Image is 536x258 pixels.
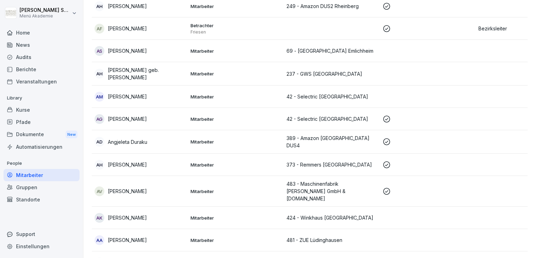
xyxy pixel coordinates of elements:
[191,3,281,9] p: Mitarbeiter
[286,47,377,54] p: 69 - [GEOGRAPHIC_DATA] Emlichheim
[108,66,185,81] p: [PERSON_NAME] geb. [PERSON_NAME]
[191,29,281,35] p: Friesen
[3,39,80,51] a: News
[3,128,80,141] div: Dokumente
[95,160,104,170] div: AH
[3,27,80,39] a: Home
[108,115,147,123] p: [PERSON_NAME]
[191,215,281,221] p: Mitarbeiter
[3,63,80,75] a: Berichte
[286,180,377,202] p: 483 - Maschinenfabrik [PERSON_NAME] GmbH & [DOMAIN_NAME]
[286,115,377,123] p: 42 - Selectric [GEOGRAPHIC_DATA]
[108,47,147,54] p: [PERSON_NAME]
[191,139,281,145] p: Mitarbeiter
[3,228,80,240] div: Support
[3,116,80,128] a: Pfade
[191,162,281,168] p: Mitarbeiter
[108,214,147,221] p: [PERSON_NAME]
[95,1,104,11] div: AH
[3,51,80,63] a: Audits
[20,7,70,13] p: [PERSON_NAME] Schepers
[3,93,80,104] p: Library
[95,137,104,147] div: AD
[108,161,147,168] p: [PERSON_NAME]
[286,93,377,100] p: 42 - Selectric [GEOGRAPHIC_DATA]
[108,93,147,100] p: [PERSON_NAME]
[95,213,104,223] div: AK
[95,24,104,34] div: AF
[3,181,80,193] a: Gruppen
[191,237,281,243] p: Mitarbeiter
[95,186,104,196] div: AV
[108,187,147,195] p: [PERSON_NAME]
[95,69,104,79] div: AH
[191,22,281,29] p: Betrachter
[95,46,104,56] div: AS
[95,114,104,124] div: AG
[95,235,104,245] div: AA
[191,116,281,122] p: Mitarbeiter
[286,236,377,244] p: 481 - ZUE Lüdinghausen
[191,188,281,194] p: Mitarbeiter
[20,14,70,19] p: Menü Akademie
[108,138,147,146] p: Angjeleta Duraku
[66,131,77,139] div: New
[108,25,147,32] p: [PERSON_NAME]
[3,240,80,252] a: Einstellungen
[3,169,80,181] a: Mitarbeiter
[3,104,80,116] a: Kurse
[286,134,377,149] p: 389 - Amazon [GEOGRAPHIC_DATA] DUS4
[3,158,80,169] p: People
[286,214,377,221] p: 424 - Winkhaus [GEOGRAPHIC_DATA]
[191,48,281,54] p: Mitarbeiter
[3,75,80,88] a: Veranstaltungen
[3,128,80,141] a: DokumenteNew
[3,141,80,153] a: Automatisierungen
[3,193,80,206] a: Standorte
[108,236,147,244] p: [PERSON_NAME]
[191,94,281,100] p: Mitarbeiter
[95,92,104,102] div: AM
[286,2,377,10] p: 249 - Amazon DUS2 Rheinberg
[108,2,147,10] p: [PERSON_NAME]
[191,71,281,77] p: Mitarbeiter
[286,70,377,78] p: 237 - GWS [GEOGRAPHIC_DATA]
[286,161,377,168] p: 373 - Remmers [GEOGRAPHIC_DATA]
